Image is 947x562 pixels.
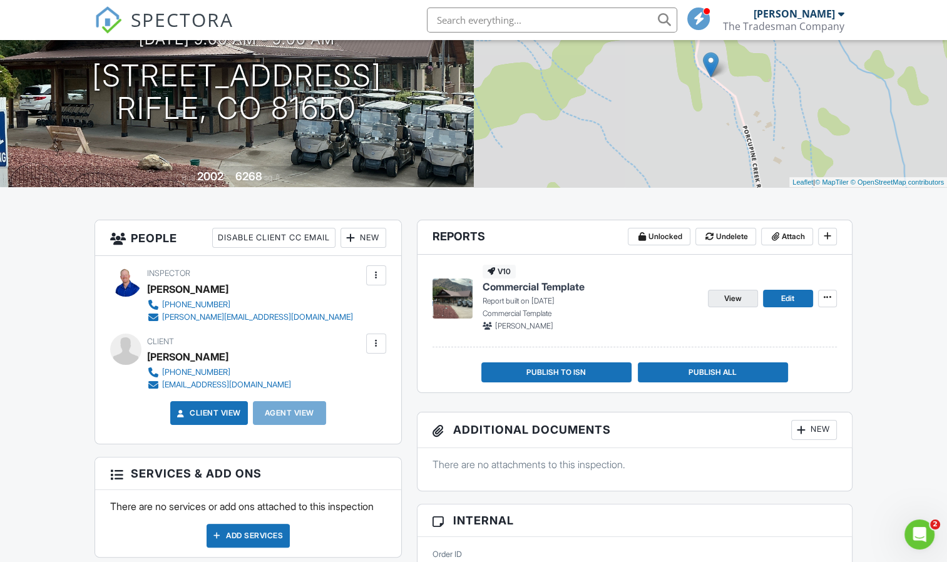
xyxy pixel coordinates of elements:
[162,380,291,390] div: [EMAIL_ADDRESS][DOMAIN_NAME]
[92,59,382,126] h1: [STREET_ADDRESS] Rifle, CO 81650
[162,312,353,322] div: [PERSON_NAME][EMAIL_ADDRESS][DOMAIN_NAME]
[207,524,290,548] div: Add Services
[139,31,335,48] h3: [DATE] 9:00 am - 9:00 am
[147,299,353,311] a: [PHONE_NUMBER]
[815,178,849,186] a: © MapTiler
[147,280,228,299] div: [PERSON_NAME]
[417,504,852,537] h3: Internal
[212,228,335,248] div: Disable Client CC Email
[235,170,262,183] div: 6268
[264,173,282,182] span: sq. ft.
[723,20,844,33] div: The Tradesman Company
[754,8,835,20] div: [PERSON_NAME]
[851,178,944,186] a: © OpenStreetMap contributors
[95,490,401,556] div: There are no services or add ons attached to this inspection
[340,228,386,248] div: New
[904,519,934,549] iframe: Intercom live chat
[789,177,947,188] div: |
[427,8,677,33] input: Search everything...
[95,220,401,256] h3: People
[147,379,291,391] a: [EMAIL_ADDRESS][DOMAIN_NAME]
[791,420,837,440] div: New
[417,412,852,448] h3: Additional Documents
[147,311,353,324] a: [PERSON_NAME][EMAIL_ADDRESS][DOMAIN_NAME]
[131,6,233,33] span: SPECTORA
[930,519,940,529] span: 2
[175,407,241,419] a: Client View
[147,268,190,278] span: Inspector
[147,347,228,366] div: [PERSON_NAME]
[147,366,291,379] a: [PHONE_NUMBER]
[197,170,223,183] div: 2002
[147,337,174,346] span: Client
[95,6,122,34] img: The Best Home Inspection Software - Spectora
[162,300,230,310] div: [PHONE_NUMBER]
[95,457,401,490] h3: Services & Add ons
[95,17,233,43] a: SPECTORA
[182,173,195,182] span: Built
[433,457,837,471] p: There are no attachments to this inspection.
[162,367,230,377] div: [PHONE_NUMBER]
[433,549,462,560] label: Order ID
[792,178,813,186] a: Leaflet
